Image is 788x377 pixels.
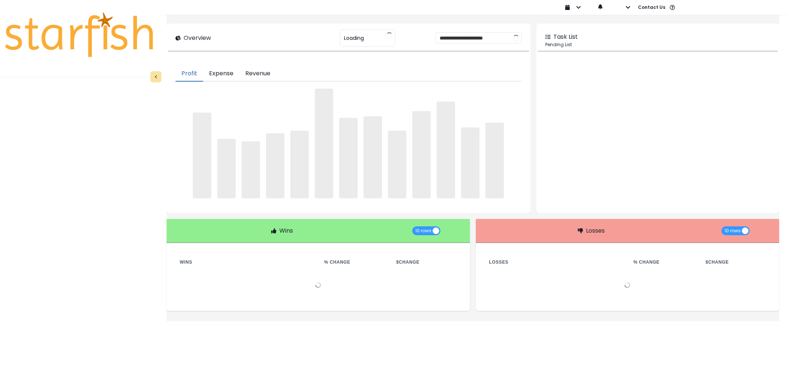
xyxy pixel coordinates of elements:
[290,131,309,199] span: ‌
[175,66,203,82] button: Profit
[266,133,284,198] span: ‌
[437,102,455,199] span: ‌
[412,111,431,199] span: ‌
[485,123,504,199] span: ‌
[217,139,236,199] span: ‌
[461,127,480,199] span: ‌
[364,116,382,198] span: ‌
[545,41,770,48] p: Pending List
[315,89,333,198] span: ‌
[586,226,605,235] p: Losses
[239,66,276,82] button: Revenue
[415,226,431,235] span: 10 rows
[627,258,699,267] th: % Change
[279,226,293,235] p: Wins
[700,258,772,267] th: $ Change
[724,226,741,235] span: 10 rows
[388,131,406,198] span: ‌
[184,34,211,42] p: Overview
[553,32,578,41] p: Task List
[203,66,239,82] button: Expense
[390,258,463,267] th: $ Change
[242,141,260,198] span: ‌
[318,258,390,267] th: % Change
[339,118,358,198] span: ‌
[483,258,628,267] th: Losses
[193,113,211,199] span: ‌
[174,258,318,267] th: Wins
[344,30,364,46] span: Loading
